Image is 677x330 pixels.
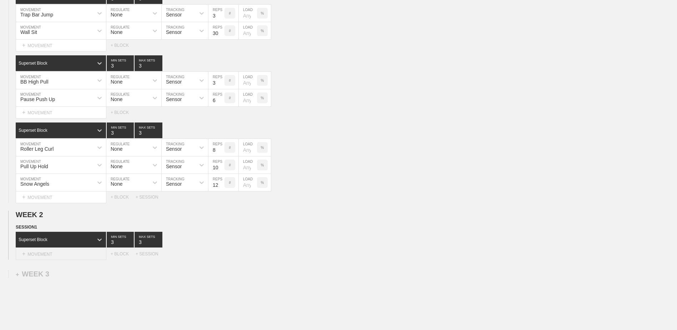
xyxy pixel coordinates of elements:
[111,79,122,85] div: None
[239,22,257,39] input: Any
[22,42,25,48] span: +
[641,296,677,330] iframe: Chat Widget
[20,164,48,169] div: Pull Up Hold
[239,89,257,106] input: Any
[239,72,257,89] input: Any
[111,146,122,152] div: None
[261,96,264,100] p: %
[111,164,122,169] div: None
[261,163,264,167] p: %
[16,107,106,119] div: MOVEMENT
[166,96,182,102] div: Sensor
[20,96,55,102] div: Pause Push Up
[111,96,122,102] div: None
[229,79,231,82] p: #
[229,163,231,167] p: #
[239,5,257,22] input: Any
[20,181,49,187] div: Snow Angels
[135,55,162,71] input: None
[166,146,182,152] div: Sensor
[111,110,136,115] div: + BLOCK
[111,43,136,48] div: + BLOCK
[20,12,53,17] div: Trap Bar Jump
[16,40,106,51] div: MOVEMENT
[111,12,122,17] div: None
[261,146,264,150] p: %
[111,181,122,187] div: None
[16,248,106,260] div: MOVEMENT
[229,181,231,185] p: #
[111,29,122,35] div: None
[111,195,136,200] div: + BLOCK
[166,12,182,17] div: Sensor
[20,29,37,35] div: Wall Sit
[135,122,162,138] input: None
[111,251,136,256] div: + BLOCK
[166,181,182,187] div: Sensor
[19,61,47,66] div: Superset Block
[229,29,231,33] p: #
[19,128,47,133] div: Superset Block
[261,79,264,82] p: %
[261,29,264,33] p: %
[239,156,257,174] input: Any
[22,194,25,200] span: +
[136,195,164,200] div: + SESSION
[135,232,162,247] input: None
[22,251,25,257] span: +
[20,79,49,85] div: BB High Pull
[136,251,164,256] div: + SESSION
[261,11,264,15] p: %
[166,29,182,35] div: Sensor
[166,79,182,85] div: Sensor
[19,237,47,242] div: Superset Block
[229,146,231,150] p: #
[166,164,182,169] div: Sensor
[261,181,264,185] p: %
[16,211,43,219] span: WEEK 2
[20,146,54,152] div: Roller Leg Curl
[16,191,106,203] div: MOVEMENT
[16,271,19,277] span: +
[229,96,231,100] p: #
[22,109,25,115] span: +
[229,11,231,15] p: #
[16,225,37,230] span: SESSION 1
[239,139,257,156] input: Any
[16,270,49,278] div: WEEK 3
[239,174,257,191] input: Any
